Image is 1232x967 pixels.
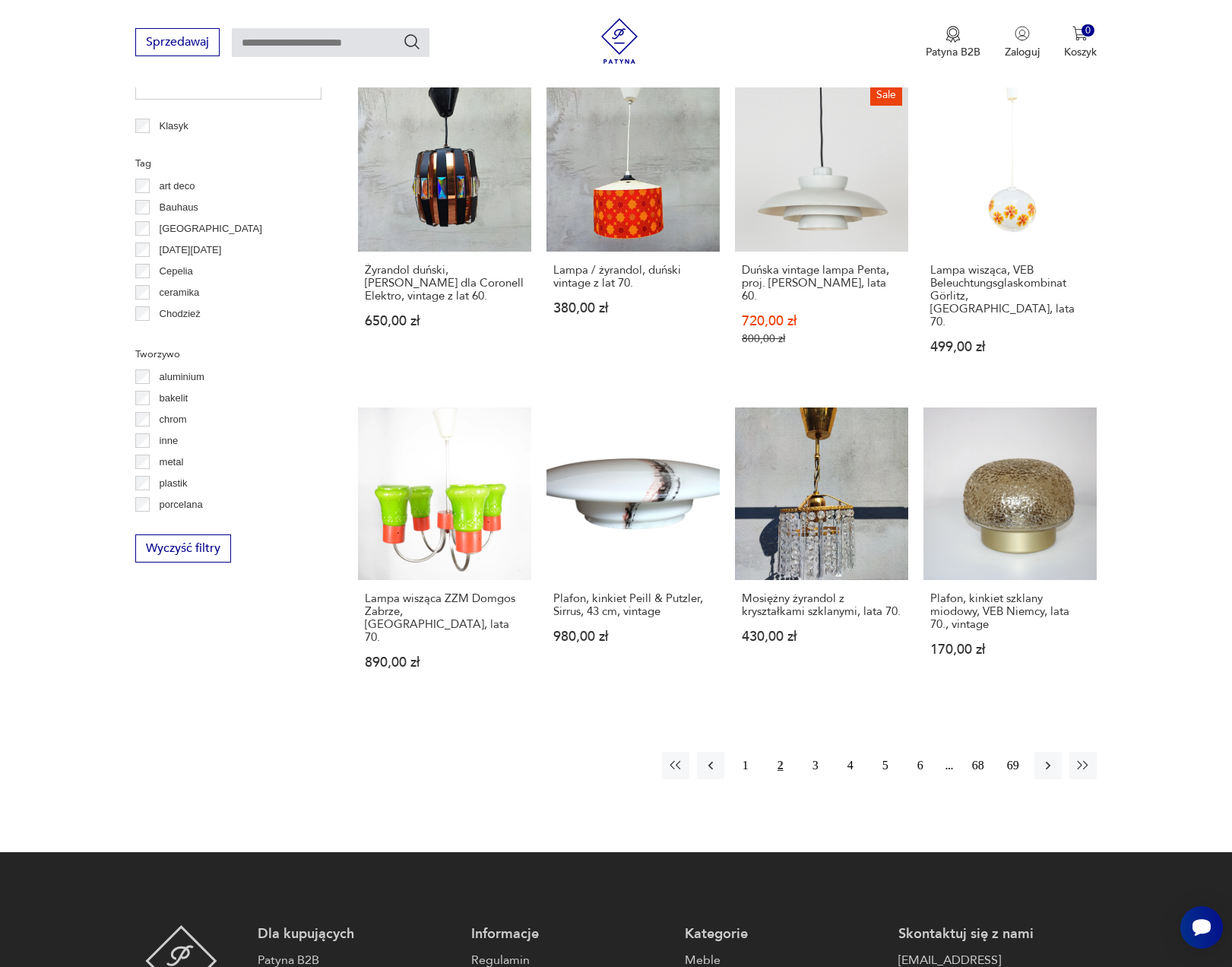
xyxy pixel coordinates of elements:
p: Klasyk [160,118,188,135]
p: Tag [135,155,321,172]
a: Plafon, kinkiet szklany miodowy, VEB Niemcy, lata 70., vintagePlafon, kinkiet szklany miodowy, VE... [923,407,1097,699]
p: 430,00 zł [742,630,901,643]
button: Wyczyść filtry [135,534,231,563]
a: Ikona medaluPatyna B2B [926,26,980,59]
h3: Duńska vintage lampa Penta, proj. [PERSON_NAME], lata 60. [742,264,901,303]
p: 720,00 zł [742,315,901,328]
h3: Lampa / żyrandol, duński vintage z lat 70. [553,264,713,290]
p: 650,00 zł [365,315,524,328]
button: 4 [837,752,864,779]
button: 6 [907,752,934,779]
p: [DATE][DATE] [160,242,222,258]
button: 2 [767,752,794,779]
a: Lampa wisząca, VEB Beleuchtungsglaskombinat Görlitz, Niemcy, lata 70.Lampa wisząca, VEB Beleuchtu... [923,78,1097,383]
button: 1 [732,752,759,779]
p: Ćmielów [160,327,198,344]
p: 980,00 zł [553,630,713,643]
button: 69 [999,752,1027,779]
a: Plafon, kinkiet Peill & Putzler, Sirrus, 43 cm, vintagePlafon, kinkiet Peill & Putzler, Sirrus, 4... [546,407,720,699]
p: Bauhaus [160,199,198,216]
button: Patyna B2B [926,26,980,59]
a: Lampa wisząca ZZM Domgos Zabrze, Polska, lata 70.Lampa wisząca ZZM Domgos Zabrze, [GEOGRAPHIC_DAT... [358,407,531,699]
button: Zaloguj [1005,26,1040,59]
p: Informacje [471,925,670,943]
a: Żyrandol duński, Werner Schou dla Coronell Elektro, vintage z lat 60.Żyrandol duński, [PERSON_NAM... [358,78,531,383]
p: Tworzywo [135,346,321,363]
p: aluminium [160,369,204,385]
p: Koszyk [1064,45,1097,59]
h3: Plafon, kinkiet Peill & Putzler, Sirrus, 43 cm, vintage [553,592,713,618]
a: Lampa / żyrandol, duński vintage z lat 70.Lampa / żyrandol, duński vintage z lat 70.380,00 zł [546,78,720,383]
p: 499,00 zł [930,341,1090,354]
button: 3 [802,752,829,779]
h3: Mosiężny żyrandol z kryształkami szklanymi, lata 70. [742,592,901,618]
p: inne [160,433,179,449]
p: 890,00 zł [365,656,524,669]
button: 5 [872,752,899,779]
p: Zaloguj [1005,45,1040,59]
img: Patyna - sklep z meblami i dekoracjami vintage [597,18,642,64]
p: Kategorie [685,925,883,943]
p: [GEOGRAPHIC_DATA] [160,220,262,237]
p: 170,00 zł [930,643,1090,656]
button: Sprzedawaj [135,28,220,56]
a: Mosiężny żyrandol z kryształkami szklanymi, lata 70.Mosiężny żyrandol z kryształkami szklanymi, l... [735,407,908,699]
button: 68 [964,752,992,779]
h3: Plafon, kinkiet szklany miodowy, VEB Niemcy, lata 70., vintage [930,592,1090,631]
p: Skontaktuj się z nami [898,925,1097,943]
div: 0 [1082,24,1094,37]
p: Dla kupujących [258,925,456,943]
p: Chodzież [160,306,201,322]
img: Ikonka użytkownika [1015,26,1030,41]
h3: Lampa wisząca, VEB Beleuchtungsglaskombinat Görlitz, [GEOGRAPHIC_DATA], lata 70. [930,264,1090,328]
p: Cepelia [160,263,193,280]
img: Ikona medalu [945,26,961,43]
button: 0Koszyk [1064,26,1097,59]
p: chrom [160,411,187,428]
p: plastik [160,475,188,492]
p: ceramika [160,284,200,301]
p: porcelit [160,518,192,534]
h3: Żyrandol duński, [PERSON_NAME] dla Coronell Elektro, vintage z lat 60. [365,264,524,303]
p: art deco [160,178,195,195]
p: 380,00 zł [553,302,713,315]
a: SaleDuńska vintage lampa Penta, proj. Jo Hammerborg, lata 60.Duńska vintage lampa Penta, proj. [P... [735,78,908,383]
p: Patyna B2B [926,45,980,59]
p: porcelana [160,496,203,513]
img: Ikona koszyka [1072,26,1088,41]
button: Szukaj [403,33,421,51]
p: metal [160,454,184,471]
p: 800,00 zł [742,332,901,345]
iframe: Smartsupp widget button [1180,906,1223,949]
h3: Lampa wisząca ZZM Domgos Zabrze, [GEOGRAPHIC_DATA], lata 70. [365,592,524,644]
a: Sprzedawaj [135,38,220,49]
p: bakelit [160,390,188,407]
